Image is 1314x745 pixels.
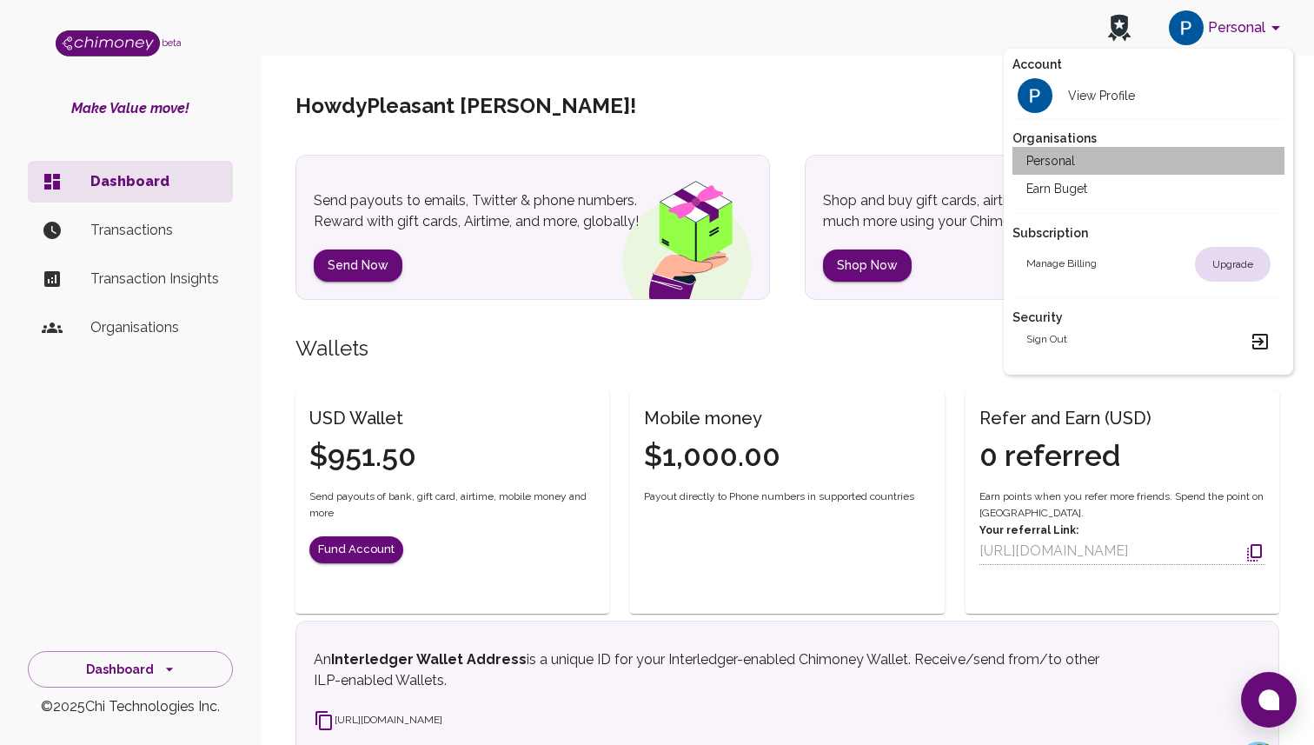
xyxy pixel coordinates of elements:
[1012,56,1284,73] h2: Account
[1026,152,1075,170] h2: Personal
[1012,309,1284,326] h2: Security
[1018,78,1052,113] img: avatar
[1026,256,1097,273] h2: Manage billing
[1068,87,1135,104] h2: View Profile
[1195,247,1271,282] div: Upgrade
[1012,130,1284,147] h2: Organisations
[1026,331,1067,352] h2: Sign out
[1012,175,1284,203] li: Earn Buget
[1241,672,1297,728] button: Open chat window
[1012,224,1284,242] h2: Subscription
